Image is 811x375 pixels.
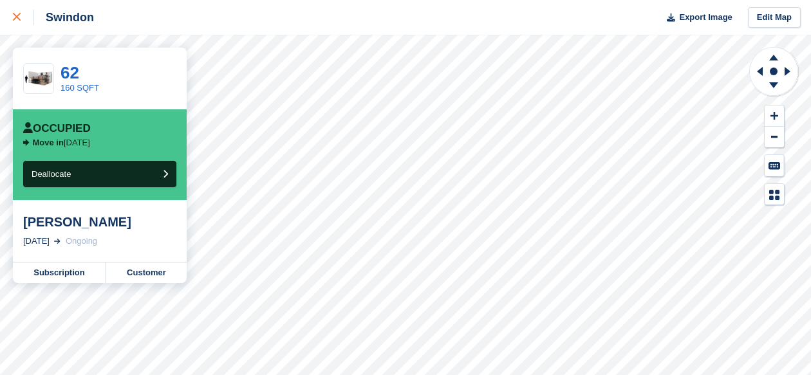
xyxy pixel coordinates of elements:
a: 160 SQFT [61,83,99,93]
span: Export Image [679,11,732,24]
div: [DATE] [23,235,50,248]
button: Export Image [659,7,732,28]
a: Customer [106,262,187,283]
img: arrow-right-icn-b7405d978ebc5dd23a37342a16e90eae327d2fa7eb118925c1a0851fb5534208.svg [23,139,30,146]
button: Deallocate [23,161,176,187]
button: Zoom In [765,105,784,127]
div: Swindon [34,10,94,25]
button: Keyboard Shortcuts [765,155,784,176]
div: Ongoing [66,235,97,248]
span: Move in [33,138,64,147]
a: Edit Map [748,7,801,28]
button: Map Legend [765,184,784,205]
button: Zoom Out [765,127,784,148]
img: 150-sqft-unit.jpg [24,68,53,90]
a: Subscription [13,262,106,283]
a: 62 [61,63,79,82]
div: Occupied [23,122,91,135]
img: arrow-right-light-icn-cde0832a797a2874e46488d9cf13f60e5c3a73dbe684e267c42b8395dfbc2abf.svg [54,239,61,244]
p: [DATE] [33,138,90,148]
span: Deallocate [32,169,71,179]
div: [PERSON_NAME] [23,214,176,230]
